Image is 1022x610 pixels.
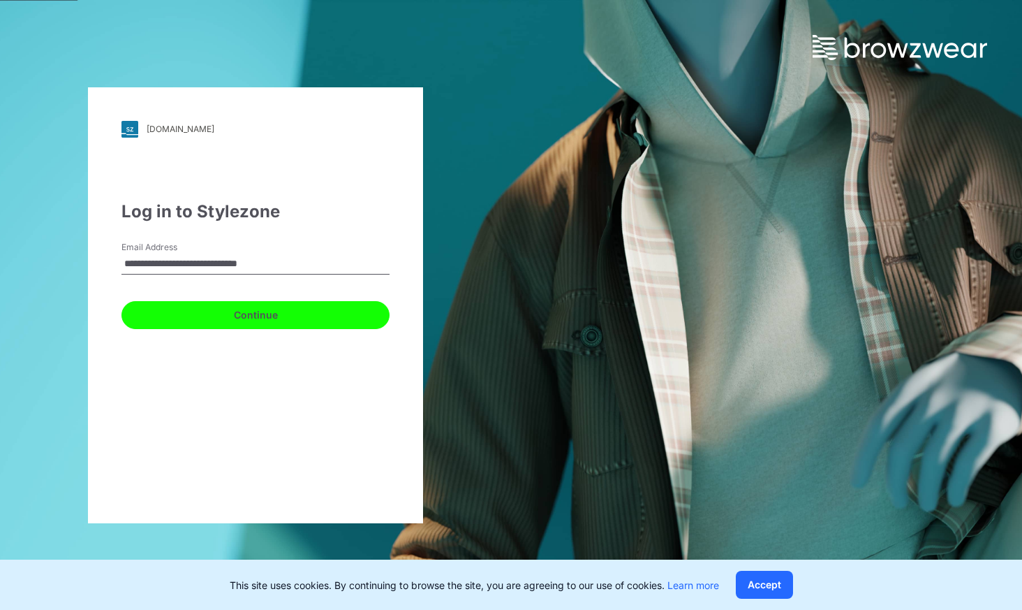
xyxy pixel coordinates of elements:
label: Email Address [121,241,219,254]
div: [DOMAIN_NAME] [147,124,214,134]
img: svg+xml;base64,PHN2ZyB3aWR0aD0iMjgiIGhlaWdodD0iMjgiIHZpZXdCb3g9IjAgMCAyOCAyOCIgZmlsbD0ibm9uZSIgeG... [121,121,138,138]
a: Learn more [667,579,719,591]
a: [DOMAIN_NAME] [121,121,390,138]
div: Log in to Stylezone [121,199,390,224]
img: browzwear-logo.73288ffb.svg [813,35,987,60]
p: This site uses cookies. By continuing to browse the site, you are agreeing to our use of cookies. [230,578,719,593]
button: Continue [121,301,390,329]
button: Accept [736,571,793,599]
